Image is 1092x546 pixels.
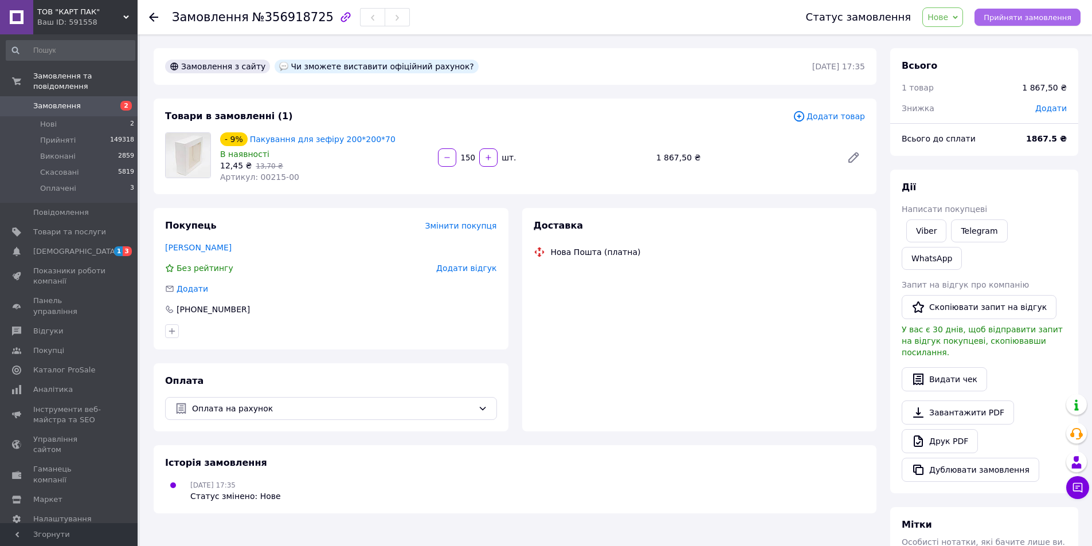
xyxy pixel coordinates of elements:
[436,264,496,273] span: Додати відгук
[534,220,584,231] span: Доставка
[220,132,248,146] div: - 9%
[165,457,267,468] span: Історія замовлення
[652,150,837,166] div: 1 867,50 ₴
[177,264,233,273] span: Без рейтингу
[984,13,1071,22] span: Прийняти замовлення
[33,207,89,218] span: Повідомлення
[951,219,1007,242] a: Telegram
[40,119,57,129] span: Нові
[1022,82,1067,93] div: 1 867,50 ₴
[902,400,1014,425] a: Завантажити PDF
[33,101,81,111] span: Замовлення
[902,60,937,71] span: Всього
[33,266,106,286] span: Показники роботи компанії
[33,326,63,336] span: Відгуки
[1035,104,1067,113] span: Додати
[165,111,293,121] span: Товари в замовленні (1)
[190,490,281,502] div: Статус змінено: Нове
[6,40,135,61] input: Пошук
[902,104,934,113] span: Знижка
[33,464,106,485] span: Гаманець компанії
[1066,476,1089,499] button: Чат з покупцем
[118,167,134,178] span: 5819
[33,404,106,425] span: Інструменти веб-майстра та SEO
[33,296,106,316] span: Панель управління
[40,167,79,178] span: Скасовані
[275,60,478,73] div: Чи зможете виставити офіційний рахунок?
[114,246,123,256] span: 1
[902,182,916,193] span: Дії
[974,9,1081,26] button: Прийняти замовлення
[33,514,92,524] span: Налаштування
[190,481,236,489] span: [DATE] 17:35
[192,402,473,415] span: Оплата на рахунок
[902,295,1056,319] button: Скопіювати запит на відгук
[902,367,987,391] button: Видати чек
[37,7,123,17] span: ТОВ "КАРТ ПАК"
[165,243,232,252] a: [PERSON_NAME]
[165,220,217,231] span: Покупець
[902,519,932,530] span: Мітки
[902,325,1063,357] span: У вас є 30 днів, щоб відправити запит на відгук покупцеві, скопіювавши посилання.
[130,119,134,129] span: 2
[220,172,299,182] span: Артикул: 00215-00
[165,375,203,386] span: Оплата
[149,11,158,23] div: Повернутися назад
[172,10,249,24] span: Замовлення
[812,62,865,71] time: [DATE] 17:35
[110,135,134,146] span: 149318
[165,60,270,73] div: Замовлення з сайту
[1026,134,1067,143] b: 1867.5 ₴
[220,161,252,170] span: 12,45 ₴
[806,11,911,23] div: Статус замовлення
[252,10,334,24] span: №356918725
[33,345,64,356] span: Покупці
[40,183,76,194] span: Оплачені
[40,151,76,162] span: Виконані
[793,110,865,123] span: Додати товар
[250,135,396,144] a: Пакування для зефіру 200*200*70
[279,62,288,71] img: :speech_balloon:
[902,83,934,92] span: 1 товар
[130,183,134,194] span: 3
[175,304,251,315] div: [PHONE_NUMBER]
[902,247,962,270] a: WhatsApp
[902,429,978,453] a: Друк PDF
[927,13,948,22] span: Нове
[37,17,138,28] div: Ваш ID: 591558
[499,152,517,163] div: шт.
[256,162,283,170] span: 13,70 ₴
[902,458,1039,482] button: Дублювати замовлення
[220,150,269,159] span: В наявності
[33,434,106,455] span: Управління сайтом
[177,284,208,293] span: Додати
[33,384,73,395] span: Аналітика
[118,151,134,162] span: 2859
[906,219,946,242] a: Viber
[902,280,1029,289] span: Запит на відгук про компанію
[33,246,118,257] span: [DEMOGRAPHIC_DATA]
[33,494,62,505] span: Маркет
[33,227,106,237] span: Товари та послуги
[123,246,132,256] span: 3
[548,246,644,258] div: Нова Пошта (платна)
[33,71,138,92] span: Замовлення та повідомлення
[120,101,132,111] span: 2
[902,134,976,143] span: Всього до сплати
[425,221,497,230] span: Змінити покупця
[842,146,865,169] a: Редагувати
[33,365,95,375] span: Каталог ProSale
[40,135,76,146] span: Прийняті
[902,205,987,214] span: Написати покупцеві
[166,133,210,178] img: Пакування для зефіру 200*200*70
